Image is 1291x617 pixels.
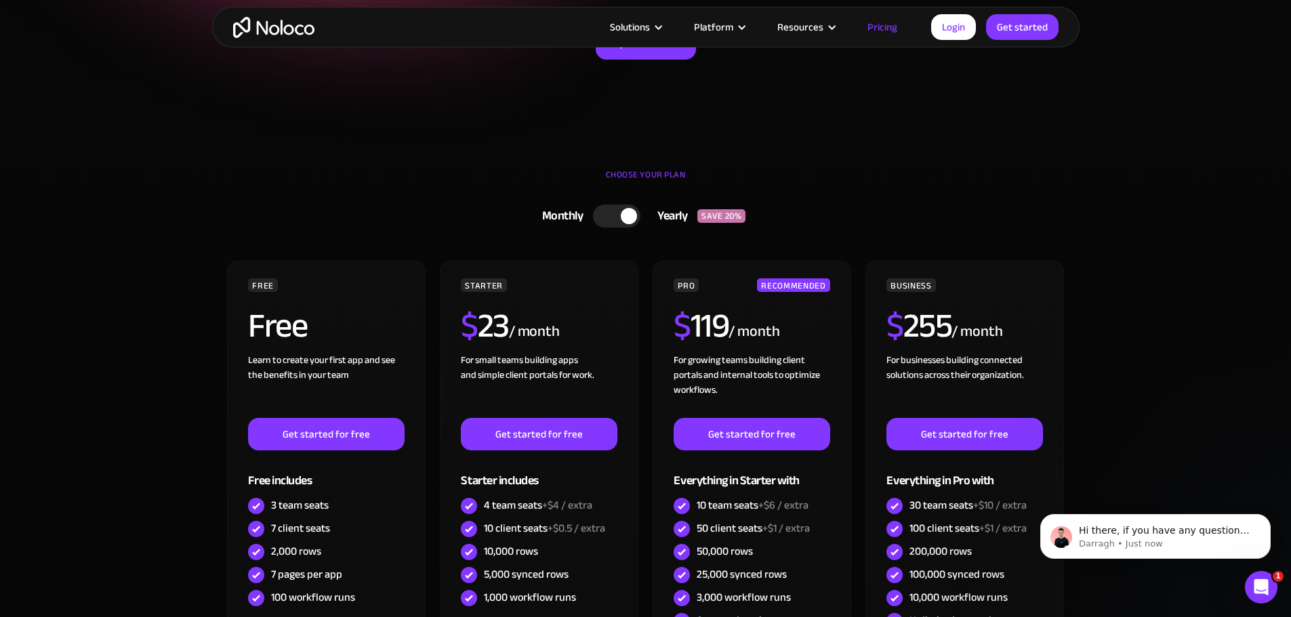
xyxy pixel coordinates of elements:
[886,309,951,343] h2: 255
[677,18,760,36] div: Platform
[233,17,314,38] a: home
[461,450,617,494] div: Starter includes
[226,165,1066,198] div: CHOOSE YOUR PLAN
[248,353,404,418] div: Learn to create your first app and see the benefits in your team ‍
[762,518,810,538] span: +$1 / extra
[851,18,914,36] a: Pricing
[461,294,478,358] span: $
[909,544,972,559] div: 200,000 rows
[1245,571,1277,603] iframe: Intercom live chat
[484,567,569,582] div: 5,000 synced rows
[248,450,404,494] div: Free includes
[461,418,617,450] a: Get started for free
[248,278,278,292] div: FREE
[986,14,1059,40] a: Get started
[461,353,617,418] div: For small teams building apps and simple client portals for work. ‍
[271,590,355,605] div: 100 workflow runs
[909,498,1027,513] div: 30 team seats
[593,18,677,36] div: Solutions
[1020,486,1291,580] iframe: Intercom notifications message
[931,14,976,40] a: Login
[484,544,538,559] div: 10,000 rows
[729,321,779,343] div: / month
[542,495,592,515] span: +$4 / extra
[674,309,729,343] h2: 119
[461,309,509,343] h2: 23
[760,18,851,36] div: Resources
[973,495,1027,515] span: +$10 / extra
[694,18,733,36] div: Platform
[758,495,808,515] span: +$6 / extra
[886,450,1042,494] div: Everything in Pro with
[697,209,745,223] div: SAVE 20%
[484,521,605,536] div: 10 client seats
[886,294,903,358] span: $
[697,498,808,513] div: 10 team seats
[674,450,829,494] div: Everything in Starter with
[697,567,787,582] div: 25,000 synced rows
[248,418,404,450] a: Get started for free
[909,521,1027,536] div: 100 client seats
[697,590,791,605] div: 3,000 workflow runs
[548,518,605,538] span: +$0.5 / extra
[271,521,330,536] div: 7 client seats
[525,206,594,226] div: Monthly
[674,294,691,358] span: $
[909,567,1004,582] div: 100,000 synced rows
[886,353,1042,418] div: For businesses building connected solutions across their organization. ‍
[697,544,753,559] div: 50,000 rows
[271,544,321,559] div: 2,000 rows
[509,321,560,343] div: / month
[674,278,699,292] div: PRO
[979,518,1027,538] span: +$1 / extra
[674,353,829,418] div: For growing teams building client portals and internal tools to optimize workflows.
[610,18,650,36] div: Solutions
[886,278,935,292] div: BUSINESS
[886,418,1042,450] a: Get started for free
[1273,571,1284,582] span: 1
[461,278,506,292] div: STARTER
[484,498,592,513] div: 4 team seats
[909,590,1008,605] div: 10,000 workflow runs
[271,567,342,582] div: 7 pages per app
[674,418,829,450] a: Get started for free
[640,206,697,226] div: Yearly
[777,18,823,36] div: Resources
[757,278,829,292] div: RECOMMENDED
[248,309,307,343] h2: Free
[484,590,576,605] div: 1,000 workflow runs
[697,521,810,536] div: 50 client seats
[951,321,1002,343] div: / month
[271,498,329,513] div: 3 team seats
